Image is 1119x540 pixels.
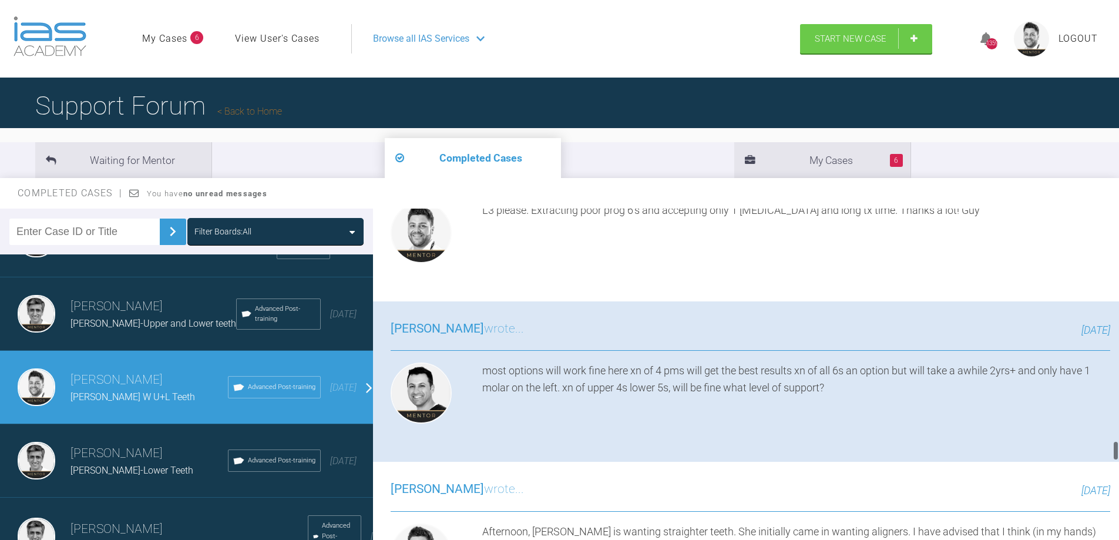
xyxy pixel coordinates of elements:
[217,106,282,117] a: Back to Home
[9,219,160,245] input: Enter Case ID or Title
[183,189,267,198] strong: no unread messages
[248,455,315,466] span: Advanced Post-training
[18,442,55,479] img: Asif Chatoo
[391,319,524,339] h3: wrote...
[70,465,193,476] span: [PERSON_NAME]-Lower Teeth
[35,142,211,178] li: Waiting for Mentor
[235,31,320,46] a: View User's Cases
[1058,31,1098,46] a: Logout
[391,482,484,496] span: [PERSON_NAME]
[373,31,469,46] span: Browse all IAS Services
[190,31,203,44] span: 6
[18,187,122,199] span: Completed Cases
[147,189,267,198] span: You have
[391,363,452,424] img: Zaid Esmail
[194,225,251,238] div: Filter Boards: All
[815,33,886,44] span: Start New Case
[35,85,282,126] h1: Support Forum
[70,297,236,317] h3: [PERSON_NAME]
[70,444,228,464] h3: [PERSON_NAME]
[391,202,452,263] img: Guy Wells
[70,370,228,390] h3: [PERSON_NAME]
[1081,324,1110,336] span: [DATE]
[14,16,86,56] img: logo-light.3e3ef733.png
[70,391,195,403] span: [PERSON_NAME] W U+L Teeth
[1014,21,1049,56] img: profile.png
[330,308,357,320] span: [DATE]
[248,382,315,393] span: Advanced Post-training
[800,24,932,53] a: Start New Case
[330,455,357,467] span: [DATE]
[330,382,357,393] span: [DATE]
[391,479,524,499] h3: wrote...
[18,368,55,406] img: Guy Wells
[391,321,484,336] span: [PERSON_NAME]
[70,318,236,329] span: [PERSON_NAME]-Upper and Lower teeth
[482,363,1110,428] div: most options will work fine here xn of 4 pms will get the best results xn of all 6s an option but...
[734,142,910,178] li: My Cases
[163,222,182,241] img: chevronRight.28bd32b0.svg
[255,304,315,325] span: Advanced Post-training
[18,295,55,333] img: Asif Chatoo
[385,138,561,178] li: Completed Cases
[890,154,903,167] span: 6
[70,519,308,539] h3: [PERSON_NAME]
[482,202,1110,268] div: L3 please. Extracting poor prog 6's and accepting only 1 [MEDICAL_DATA] and long tx time. Thanks ...
[142,31,187,46] a: My Cases
[1081,484,1110,497] span: [DATE]
[986,38,997,49] div: 1359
